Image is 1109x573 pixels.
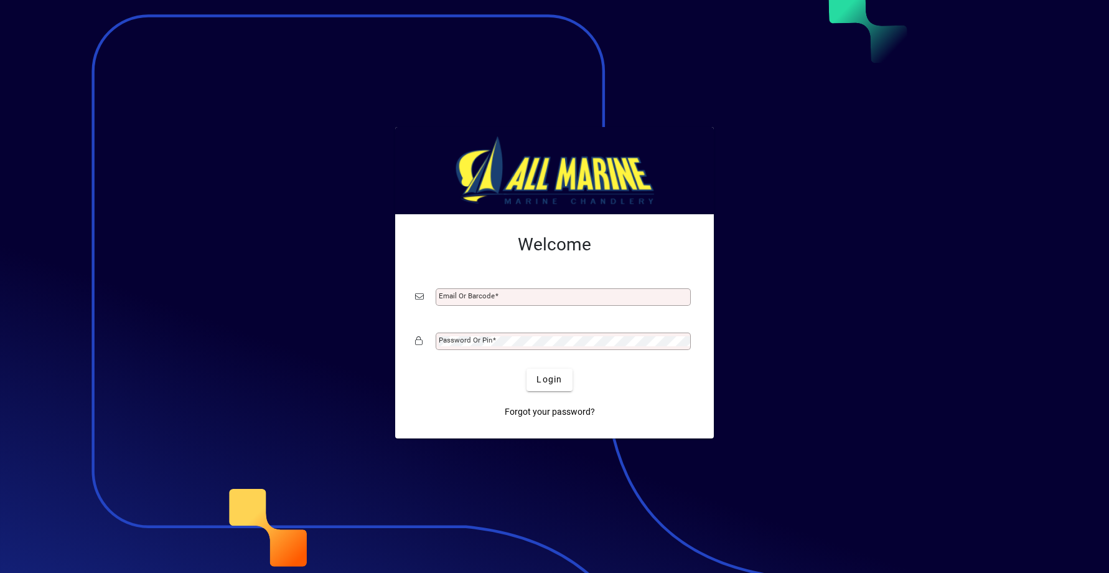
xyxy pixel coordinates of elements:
mat-label: Password or Pin [439,336,492,344]
a: Forgot your password? [500,401,600,424]
button: Login [526,369,572,391]
h2: Welcome [415,234,694,255]
span: Login [536,373,562,386]
span: Forgot your password? [505,405,595,419]
mat-label: Email or Barcode [439,291,495,300]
